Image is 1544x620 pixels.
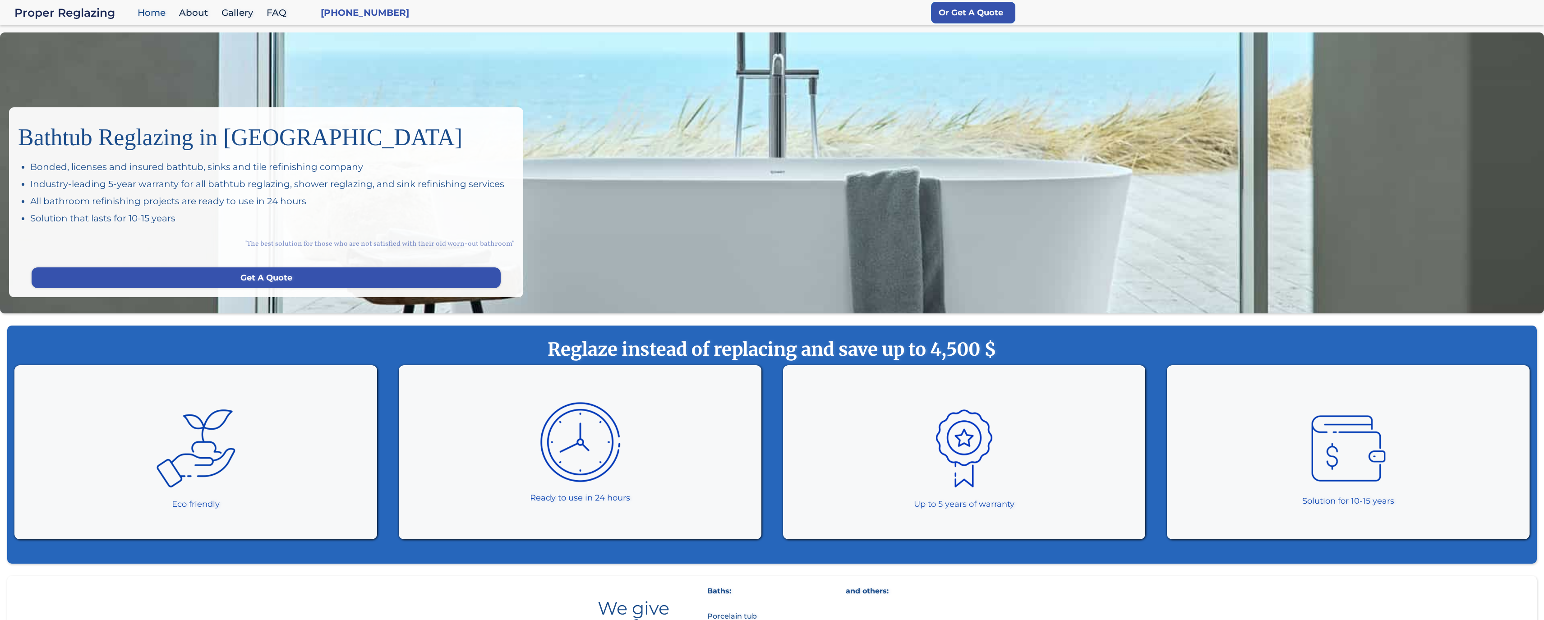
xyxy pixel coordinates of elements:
div: Industry-leading 5-year warranty for all bathtub reglazing, shower reglazing, and sink refinishin... [30,178,514,190]
a: FAQ [262,3,295,23]
div: Ready to use in 24 hours ‍ [530,491,630,517]
a: Or Get A Quote [931,2,1015,23]
strong: Reglaze instead of replacing and save up to 4,500 $ [25,338,1519,361]
div: Up to 5 years of warranty [914,498,1014,510]
div: All bathroom refinishing projects are ready to use in 24 hours [30,195,514,207]
a: Get A Quote [32,267,501,288]
a: Home [133,3,175,23]
strong: Baths: [707,587,731,595]
div: Proper Reglazing [14,6,133,19]
h1: Bathtub Reglazing in [GEOGRAPHIC_DATA] [18,116,514,152]
div: Eco friendly [172,498,220,510]
div: Solution for 10-15 years [1302,495,1394,507]
div: Solution that lasts for 10-15 years [30,212,514,225]
div: "The best solution for those who are not satisfied with their old worn-out bathroom" [18,229,514,258]
a: About [175,3,217,23]
div: Bonded, licenses and insured bathtub, sinks and tile refinishing company [30,161,514,173]
strong: and others:‍ [846,587,889,595]
a: home [14,6,133,19]
a: [PHONE_NUMBER] [321,6,409,19]
a: Gallery [217,3,262,23]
